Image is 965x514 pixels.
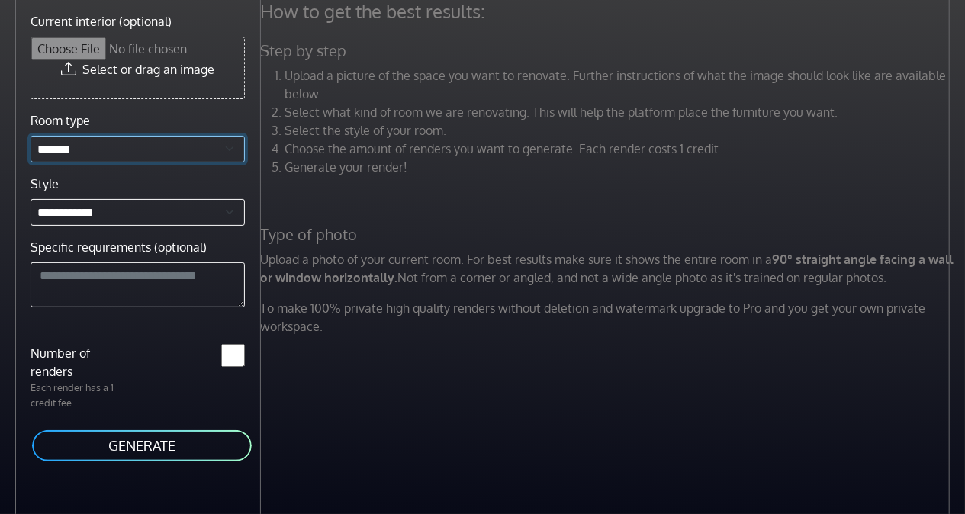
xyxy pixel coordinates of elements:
label: Style [31,175,59,193]
label: Current interior (optional) [31,12,172,31]
li: Select the style of your room. [285,121,954,140]
li: Select what kind of room we are renovating. This will help the platform place the furniture you w... [285,103,954,121]
label: Room type [31,111,90,130]
label: Specific requirements (optional) [31,238,207,256]
p: Upload a photo of your current room. For best results make sure it shows the entire room in a Not... [252,250,963,287]
label: Number of renders [21,344,137,381]
h5: Type of photo [252,225,963,244]
p: To make 100% private high quality renders without deletion and watermark upgrade to Pro and you g... [252,299,963,336]
p: Each render has a 1 credit fee [21,381,137,410]
li: Upload a picture of the space you want to renovate. Further instructions of what the image should... [285,66,954,103]
strong: 90° straight angle facing a wall or window horizontally. [261,252,954,285]
li: Choose the amount of renders you want to generate. Each render costs 1 credit. [285,140,954,158]
button: GENERATE [31,429,253,463]
li: Generate your render! [285,158,954,176]
h5: Step by step [252,41,963,60]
